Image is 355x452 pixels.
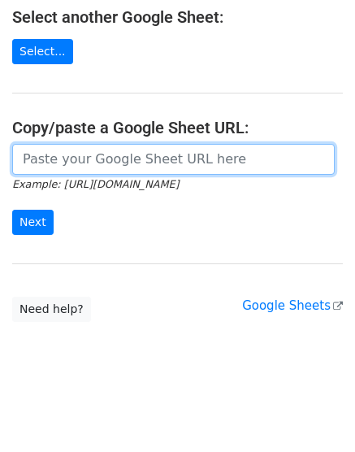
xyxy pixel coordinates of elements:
[274,374,355,452] iframe: Chat Widget
[12,7,343,27] h4: Select another Google Sheet:
[12,118,343,137] h4: Copy/paste a Google Sheet URL:
[12,297,91,322] a: Need help?
[242,298,343,313] a: Google Sheets
[12,210,54,235] input: Next
[12,39,73,64] a: Select...
[12,144,335,175] input: Paste your Google Sheet URL here
[12,178,179,190] small: Example: [URL][DOMAIN_NAME]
